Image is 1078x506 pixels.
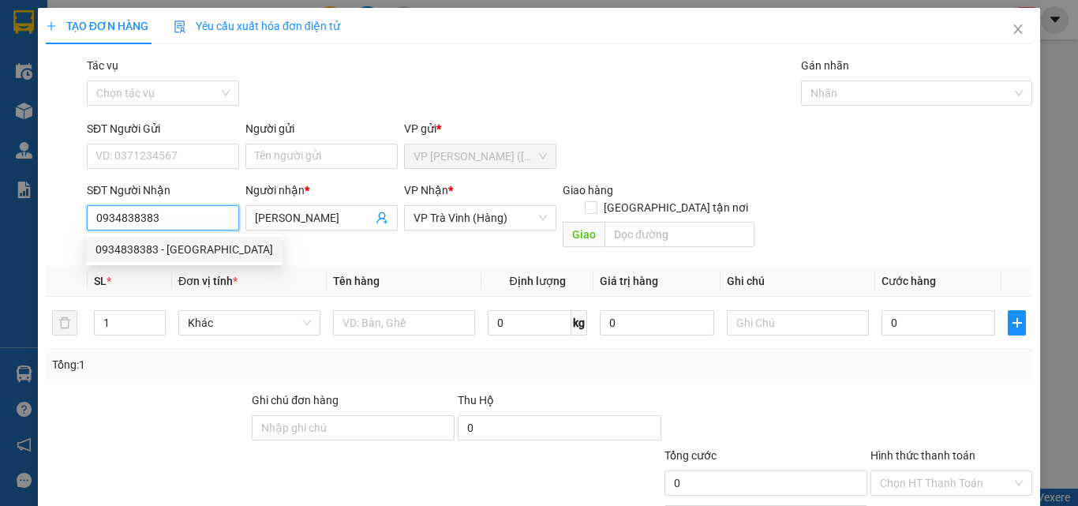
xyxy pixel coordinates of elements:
[376,212,388,224] span: user-add
[32,31,212,46] span: VP [PERSON_NAME] (Hàng) -
[245,120,398,137] div: Người gửi
[174,20,340,32] span: Yêu cầu xuất hóa đơn điện tử
[881,275,936,287] span: Cước hàng
[95,241,273,258] div: 0934838383 - [GEOGRAPHIC_DATA]
[178,275,238,287] span: Đơn vị tính
[605,222,754,247] input: Dọc đường
[84,85,111,100] span: chúc
[188,311,311,335] span: Khác
[197,31,212,46] span: VY
[727,310,869,335] input: Ghi Chú
[1008,310,1026,335] button: plus
[53,9,183,24] strong: BIÊN NHẬN GỬI HÀNG
[87,182,239,199] div: SĐT Người Nhận
[87,59,118,72] label: Tác vụ
[6,53,159,83] span: VP [PERSON_NAME] ([GEOGRAPHIC_DATA])
[801,59,849,72] label: Gán nhãn
[664,449,717,462] span: Tổng cước
[414,144,547,168] span: VP Trần Phú (Hàng)
[52,310,77,335] button: delete
[721,266,875,297] th: Ghi chú
[404,184,448,197] span: VP Nhận
[102,118,213,133] span: GIAO TRONG NGÀY
[1009,317,1025,329] span: plus
[571,310,587,335] span: kg
[6,85,111,100] span: 0932061048 -
[600,275,658,287] span: Giá trị hàng
[509,275,565,287] span: Định lượng
[46,21,57,32] span: plus
[174,21,186,33] img: icon
[46,20,148,32] span: TẠO ĐƠN HÀNG
[404,120,556,137] div: VP gửi
[996,8,1040,52] button: Close
[870,449,975,462] label: Hình thức thanh toán
[1012,23,1024,36] span: close
[52,356,417,373] div: Tổng: 1
[252,394,339,407] label: Ghi chú đơn hàng
[245,182,398,199] div: Người nhận
[6,103,213,133] span: GIAO:
[333,275,380,287] span: Tên hàng
[333,310,475,335] input: VD: Bàn, Ghế
[414,206,547,230] span: VP Trà Vinh (Hàng)
[6,103,213,133] span: [STREET_ADDRESS][PERSON_NAME]
[94,275,107,287] span: SL
[458,394,494,407] span: Thu Hộ
[600,310,713,335] input: 0
[86,237,283,262] div: 0934838383 - HỒNG SƠN
[252,415,455,440] input: Ghi chú đơn hàng
[6,31,230,46] p: GỬI:
[597,199,754,216] span: [GEOGRAPHIC_DATA] tận nơi
[87,120,239,137] div: SĐT Người Gửi
[563,222,605,247] span: Giao
[6,53,230,83] p: NHẬN:
[563,184,613,197] span: Giao hàng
